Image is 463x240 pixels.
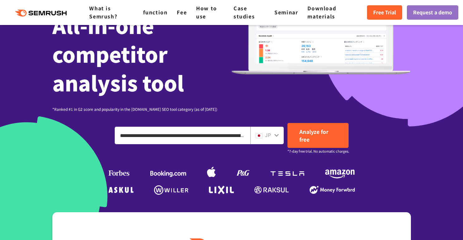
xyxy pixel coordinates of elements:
[307,4,336,20] a: Download materials
[196,4,217,20] a: How to use
[89,4,117,20] a: What is Semrush?
[287,123,349,148] a: Analyze for free
[52,106,217,112] font: *Ranked #1 in G2 score and popularity in the [DOMAIN_NAME] SEO tool category (as of [DATE])
[287,149,349,154] font: *7-day free trial. No automatic charges.
[52,39,184,97] font: competitor analysis tool
[373,8,396,16] font: Free Trial
[413,8,452,16] font: Request a demo
[265,131,271,139] font: JP
[177,8,187,16] a: Fee
[234,4,255,20] a: Case studies
[52,10,154,40] font: All-in-one
[407,5,458,20] a: Request a demo
[367,5,402,20] a: Free Trial
[115,127,250,144] input: Enter a domain, keyword or URL
[274,8,298,16] a: Seminar
[143,8,168,16] a: function
[299,128,328,143] font: Analyze for free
